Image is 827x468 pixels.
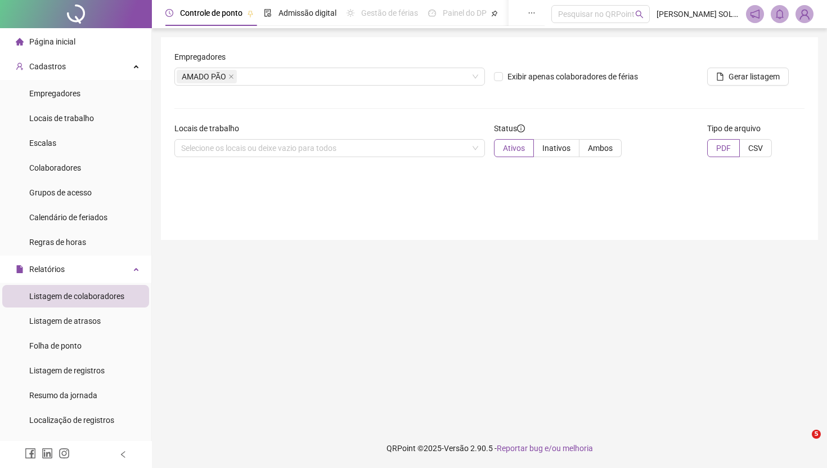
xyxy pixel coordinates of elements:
span: Relatórios [29,265,65,274]
span: Gerar listagem [729,70,780,83]
span: Grupos de acesso [29,188,92,197]
span: Ambos [588,144,613,153]
span: left [119,451,127,458]
span: AMADO PÃO [182,70,226,83]
span: Gestão de férias [361,8,418,17]
span: Localização de registros [29,416,114,425]
span: Versão [444,444,469,453]
span: pushpin [247,10,254,17]
span: Locais de trabalho [29,114,94,123]
span: Regras de horas [29,238,86,247]
label: Empregadores [174,51,233,63]
span: file-done [264,9,272,17]
span: bell [775,9,785,19]
span: Reportar bug e/ou melhoria [497,444,593,453]
span: Banco de Horas [29,440,85,449]
span: Inativos [542,144,570,153]
span: Ativos [503,144,525,153]
span: Listagem de colaboradores [29,292,124,301]
span: [PERSON_NAME] SOLUCOES EM FOLHA [657,8,739,20]
span: book [508,9,516,17]
span: Empregadores [29,89,80,98]
span: CSV [748,144,763,153]
span: Calendário de feriados [29,213,107,222]
span: PDF [716,144,731,153]
span: pushpin [491,10,498,17]
span: close [228,74,234,79]
span: Tipo de arquivo [707,122,761,135]
span: user-add [16,63,24,70]
span: facebook [25,448,36,459]
footer: QRPoint © 2025 - 2.90.5 - [152,429,827,468]
span: ellipsis [528,9,536,17]
span: AMADO PÃO [177,70,237,83]
span: Cadastros [29,62,66,71]
span: info-circle [517,124,525,132]
label: Locais de trabalho [174,122,246,135]
span: home [16,38,24,46]
span: Escalas [29,139,56,148]
span: search [635,10,644,19]
span: Listagem de registros [29,366,105,375]
span: file [716,73,724,81]
span: sun [347,9,354,17]
span: Status [494,122,525,135]
span: Resumo da jornada [29,391,97,400]
iframe: Intercom live chat [789,430,816,457]
span: Admissão digital [278,8,336,17]
span: Colaboradores [29,163,81,172]
span: dashboard [428,9,436,17]
span: Painel do DP [443,8,487,17]
span: Exibir apenas colaboradores de férias [503,70,642,83]
button: Gerar listagem [707,68,789,86]
span: notification [750,9,760,19]
span: Folha de ponto [29,341,82,350]
img: 67889 [796,6,813,23]
span: Página inicial [29,37,75,46]
span: Controle de ponto [180,8,242,17]
span: Listagem de atrasos [29,317,101,326]
span: linkedin [42,448,53,459]
span: file [16,265,24,273]
span: instagram [59,448,70,459]
span: 5 [812,430,821,439]
span: clock-circle [165,9,173,17]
